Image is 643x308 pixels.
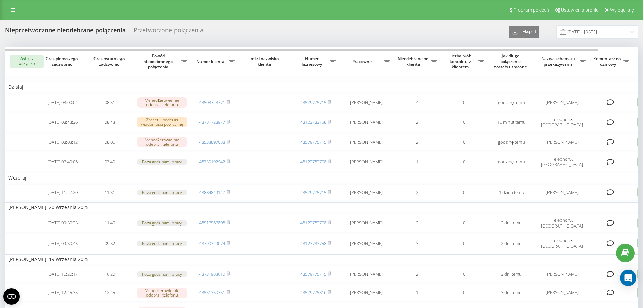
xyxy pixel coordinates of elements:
[393,94,440,112] td: 4
[393,234,440,253] td: 3
[488,133,535,151] td: godzinę temu
[440,94,488,112] td: 0
[199,139,225,145] a: 48533897088
[137,288,187,298] div: Menedżerowie nie odebrali telefonu
[39,266,86,282] td: [DATE] 16:20:17
[339,133,393,151] td: [PERSON_NAME]
[535,214,589,233] td: TelephonX [GEOGRAPHIC_DATA]
[440,234,488,253] td: 0
[137,117,187,127] div: Zresetuj podczas wiadomości powitalnej
[44,56,81,67] span: Czas pierwszego zadzwonić
[535,234,589,253] td: TelephonX [GEOGRAPHIC_DATA]
[199,119,225,125] a: 48781728977
[339,214,393,233] td: [PERSON_NAME]
[86,266,133,282] td: 16:20
[137,159,187,165] div: Poza godzinami pracy
[440,113,488,132] td: 0
[137,220,187,226] div: Poza godzinami pracy
[199,159,225,165] a: 48730192942
[137,241,187,246] div: Poza godzinami pracy
[393,113,440,132] td: 2
[561,7,599,13] span: Ustawienia profilu
[86,284,133,302] td: 12:45
[488,284,535,302] td: 3 dni temu
[39,152,86,171] td: [DATE] 07:40:06
[300,289,326,295] a: 48579775816
[535,284,589,302] td: [PERSON_NAME]
[86,214,133,233] td: 11:45
[339,94,393,112] td: [PERSON_NAME]
[535,113,589,132] td: TelephonX [GEOGRAPHIC_DATA]
[339,184,393,201] td: [PERSON_NAME]
[137,271,187,277] div: Poza godzinami pracy
[440,266,488,282] td: 0
[535,184,589,201] td: [PERSON_NAME]
[244,56,286,67] span: Imię i nazwisko klienta
[199,289,225,295] a: 48531350731
[393,133,440,151] td: 2
[199,99,225,105] a: 48508728771
[10,55,44,68] button: Wybierz wszystko
[535,266,589,282] td: [PERSON_NAME]
[39,234,86,253] td: [DATE] 09:30:45
[300,240,326,246] a: 48123783758
[513,7,549,13] span: Program poleceń
[440,152,488,171] td: 0
[137,97,187,108] div: Menedżerowie nie odebrali telefonu
[393,266,440,282] td: 2
[488,234,535,253] td: 2 dni temu
[343,59,384,64] span: Pracownik
[86,133,133,151] td: 08:06
[199,240,225,246] a: 48790349074
[339,234,393,253] td: [PERSON_NAME]
[488,152,535,171] td: godzinę temu
[300,271,326,277] a: 48579775715
[488,94,535,112] td: godzinę temu
[39,184,86,201] td: [DATE] 11:27:20
[137,137,187,147] div: Menedżerowie nie odebrali telefonu
[339,113,393,132] td: [PERSON_NAME]
[300,189,326,195] a: 48579775715
[610,7,634,13] span: Wyloguj się
[444,53,478,69] span: Liczba prób kontaktu z klientem
[86,113,133,132] td: 08:43
[91,56,128,67] span: Czas ostatniego zadzwonić
[137,53,181,69] span: Powód nieodebranego połączenia
[493,53,530,69] span: Jak długo połączenie zostało utracone
[397,56,431,67] span: Nieodebrane od klienta
[509,26,539,38] button: Eksport
[535,133,589,151] td: [PERSON_NAME]
[393,152,440,171] td: 1
[199,189,225,195] a: 48884849147
[440,214,488,233] td: 0
[300,119,326,125] a: 48123783758
[39,94,86,112] td: [DATE] 08:00:04
[488,214,535,233] td: 2 dni temu
[86,234,133,253] td: 09:32
[488,266,535,282] td: 3 dni temu
[488,113,535,132] td: 16 minut temu
[199,220,225,226] a: 48517567808
[300,99,326,105] a: 48579775715
[393,284,440,302] td: 1
[39,284,86,302] td: [DATE] 12:45:35
[300,139,326,145] a: 48579775715
[535,94,589,112] td: [PERSON_NAME]
[339,266,393,282] td: [PERSON_NAME]
[538,56,580,67] span: Nazwa schematu przekazywania
[339,152,393,171] td: [PERSON_NAME]
[295,56,330,67] span: Numer biznesowy
[620,270,636,286] div: Open Intercom Messenger
[194,59,229,64] span: Numer klienta
[440,284,488,302] td: 0
[39,214,86,233] td: [DATE] 09:55:35
[86,152,133,171] td: 07:40
[393,184,440,201] td: 2
[535,152,589,171] td: TelephonX [GEOGRAPHIC_DATA]
[86,94,133,112] td: 08:51
[39,113,86,132] td: [DATE] 08:43:36
[300,220,326,226] a: 48123783758
[300,159,326,165] a: 48123783758
[86,184,133,201] td: 11:31
[488,184,535,201] td: 1 dzień temu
